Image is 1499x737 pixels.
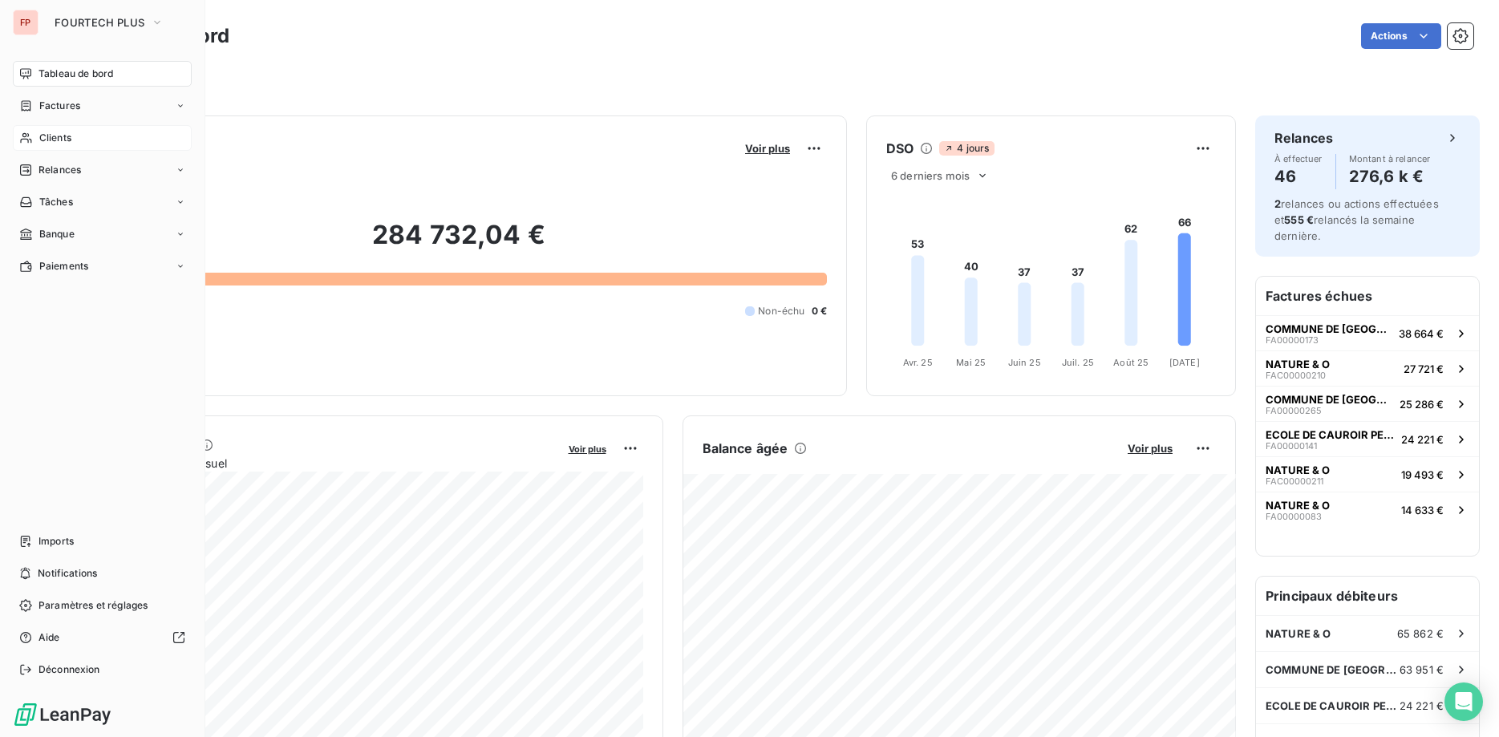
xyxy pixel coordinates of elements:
tspan: [DATE] [1169,357,1200,368]
span: FA00000141 [1266,441,1317,451]
span: 27 721 € [1404,362,1444,375]
span: Voir plus [745,142,790,155]
div: FP [13,10,38,35]
span: Tableau de bord [38,67,113,81]
span: Relances [38,163,81,177]
span: COMMUNE DE [GEOGRAPHIC_DATA]- [1266,663,1400,676]
span: NATURE & O [1266,358,1330,371]
tspan: Juin 25 [1008,357,1041,368]
span: 25 286 € [1400,398,1444,411]
button: Voir plus [740,141,795,156]
span: 65 862 € [1397,627,1444,640]
button: Voir plus [564,441,611,456]
h6: Principaux débiteurs [1256,577,1479,615]
span: Clients [39,131,71,145]
button: Voir plus [1123,441,1177,456]
h4: 46 [1274,164,1323,189]
span: Montant à relancer [1349,154,1431,164]
span: Banque [39,227,75,241]
span: 63 951 € [1400,663,1444,676]
h6: Factures échues [1256,277,1479,315]
span: Chiffre d'affaires mensuel [91,455,557,472]
button: ECOLE DE CAUROIR PERENNFA0000014124 221 € [1256,421,1479,456]
button: COMMUNE DE [GEOGRAPHIC_DATA]-FA0000026525 286 € [1256,386,1479,421]
button: NATURE & OFAC0000021119 493 € [1256,456,1479,492]
h6: DSO [886,139,914,158]
span: 38 664 € [1399,327,1444,340]
span: FOURTECH PLUS [55,16,144,29]
tspan: Avr. 25 [903,357,933,368]
h6: Relances [1274,128,1333,148]
span: NATURE & O [1266,499,1330,512]
span: Factures [39,99,80,113]
span: 24 221 € [1400,699,1444,712]
h2: 284 732,04 € [91,219,827,267]
span: Déconnexion [38,662,100,677]
span: 14 633 € [1401,504,1444,516]
button: NATURE & OFAC0000021027 721 € [1256,350,1479,386]
span: FAC00000210 [1266,371,1326,380]
span: FAC00000211 [1266,476,1323,486]
tspan: Août 25 [1113,357,1149,368]
span: relances ou actions effectuées et relancés la semaine dernière. [1274,197,1439,242]
span: FA00000265 [1266,406,1322,415]
span: 0 € [812,304,827,318]
button: Actions [1361,23,1441,49]
span: Notifications [38,566,97,581]
span: 4 jours [939,141,994,156]
span: NATURE & O [1266,464,1330,476]
h6: Balance âgée [703,439,788,458]
span: Paramètres et réglages [38,598,148,613]
span: Paiements [39,259,88,273]
span: 555 € [1284,213,1314,226]
button: NATURE & OFA0000008314 633 € [1256,492,1479,527]
tspan: Mai 25 [956,357,986,368]
span: Voir plus [569,443,606,455]
span: ECOLE DE CAUROIR PERENN [1266,699,1400,712]
span: COMMUNE DE [GEOGRAPHIC_DATA]- [1266,322,1392,335]
span: NATURE & O [1266,627,1331,640]
span: FA00000083 [1266,512,1322,521]
span: Imports [38,534,74,549]
span: Voir plus [1128,442,1173,455]
span: 24 221 € [1401,433,1444,446]
span: ECOLE DE CAUROIR PERENN [1266,428,1395,441]
span: 2 [1274,197,1281,210]
span: COMMUNE DE [GEOGRAPHIC_DATA]- [1266,393,1393,406]
span: 6 derniers mois [891,169,970,182]
button: COMMUNE DE [GEOGRAPHIC_DATA]-FA0000017338 664 € [1256,315,1479,350]
span: 19 493 € [1401,468,1444,481]
span: Aide [38,630,60,645]
a: Aide [13,625,192,650]
span: Tâches [39,195,73,209]
tspan: Juil. 25 [1062,357,1094,368]
img: Logo LeanPay [13,702,112,727]
h4: 276,6 k € [1349,164,1431,189]
span: À effectuer [1274,154,1323,164]
div: Open Intercom Messenger [1444,682,1483,721]
span: FA00000173 [1266,335,1319,345]
span: Non-échu [758,304,804,318]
